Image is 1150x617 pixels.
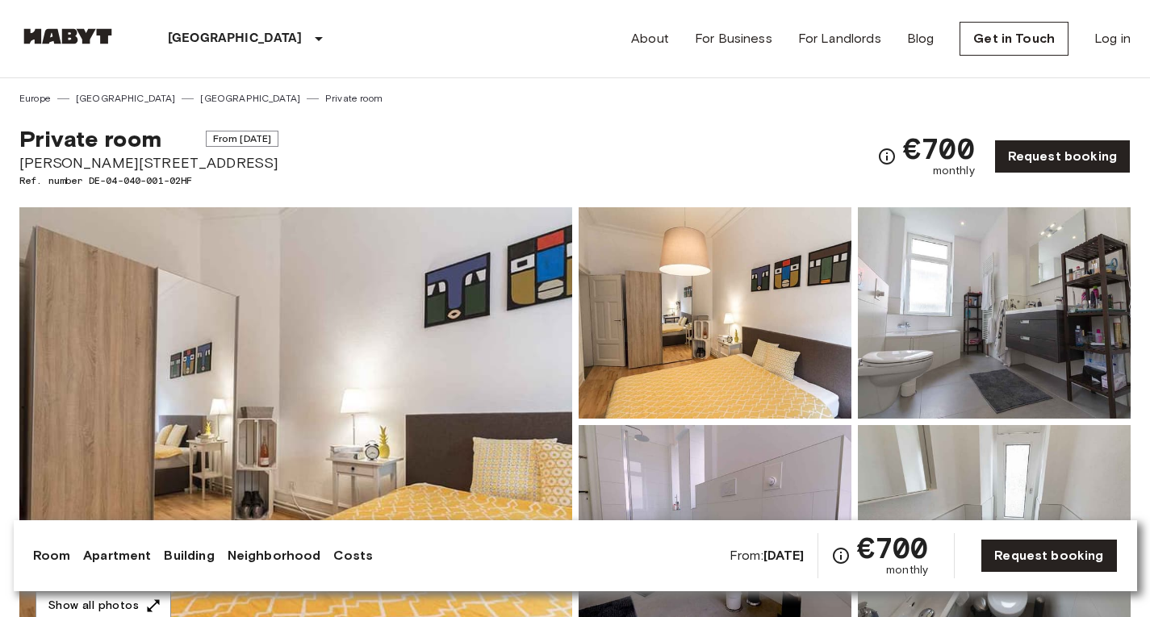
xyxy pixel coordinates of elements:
[1094,29,1131,48] a: Log in
[164,546,214,565] a: Building
[579,207,851,419] img: Picture of unit DE-04-040-001-02HF
[903,134,975,163] span: €700
[325,91,383,106] a: Private room
[228,546,321,565] a: Neighborhood
[19,173,278,188] span: Ref. number DE-04-040-001-02HF
[960,22,1068,56] a: Get in Touch
[831,546,851,565] svg: Check cost overview for full price breakdown. Please note that discounts apply to new joiners onl...
[695,29,772,48] a: For Business
[19,152,278,173] span: [PERSON_NAME][STREET_ADDRESS]
[333,546,373,565] a: Costs
[886,562,928,578] span: monthly
[877,147,897,166] svg: Check cost overview for full price breakdown. Please note that discounts apply to new joiners onl...
[19,28,116,44] img: Habyt
[857,533,929,562] span: €700
[19,91,51,106] a: Europe
[858,207,1131,419] img: Picture of unit DE-04-040-001-02HF
[200,91,300,106] a: [GEOGRAPHIC_DATA]
[798,29,881,48] a: For Landlords
[76,91,176,106] a: [GEOGRAPHIC_DATA]
[168,29,303,48] p: [GEOGRAPHIC_DATA]
[933,163,975,179] span: monthly
[763,548,805,563] b: [DATE]
[631,29,669,48] a: About
[981,539,1117,573] a: Request booking
[907,29,935,48] a: Blog
[33,546,71,565] a: Room
[83,546,151,565] a: Apartment
[730,547,805,565] span: From:
[994,140,1131,173] a: Request booking
[206,131,279,147] span: From [DATE]
[19,125,161,152] span: Private room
